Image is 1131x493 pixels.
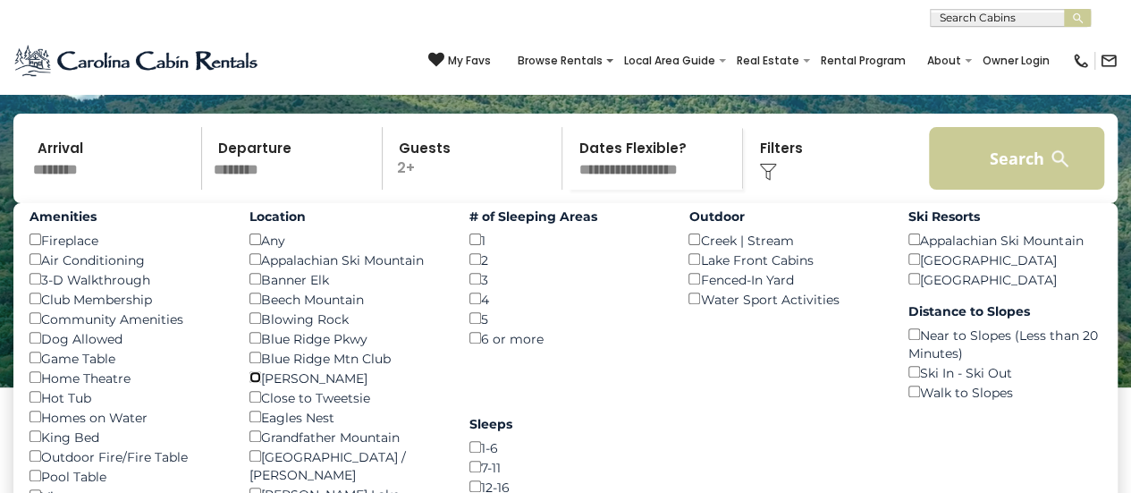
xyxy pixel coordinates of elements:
[908,269,1101,289] div: [GEOGRAPHIC_DATA]
[30,348,223,368] div: Game Table
[929,127,1104,190] button: Search
[249,230,443,250] div: Any
[30,250,223,269] div: Air Conditioning
[30,289,223,309] div: Club Membership
[469,230,663,250] div: 1
[908,230,1101,250] div: Appalachian Ski Mountain
[428,52,491,70] a: My Favs
[469,289,663,309] div: 4
[30,230,223,250] div: Fireplace
[469,328,663,348] div: 6 or more
[1072,52,1090,70] img: phone-regular-black.png
[13,43,261,79] img: Blue-2.png
[469,457,663,477] div: 7-11
[469,309,663,328] div: 5
[908,382,1101,402] div: Walk to Slopes
[812,48,915,73] a: Rental Program
[249,407,443,427] div: Eagles Nest
[908,250,1101,269] div: [GEOGRAPHIC_DATA]
[469,415,663,433] label: Sleeps
[448,53,491,69] span: My Favs
[974,48,1059,73] a: Owner Login
[30,309,223,328] div: Community Amenities
[688,289,882,309] div: Water Sport Activities
[509,48,612,73] a: Browse Rentals
[30,208,223,225] label: Amenities
[908,325,1101,362] div: Near to Slopes (Less than 20 Minutes)
[1049,148,1071,170] img: search-regular-white.png
[728,48,808,73] a: Real Estate
[249,348,443,368] div: Blue Ridge Mtn Club
[30,446,223,466] div: Outdoor Fire/Fire Table
[30,466,223,486] div: Pool Table
[469,269,663,289] div: 3
[908,302,1101,320] label: Distance to Slopes
[249,250,443,269] div: Appalachian Ski Mountain
[249,387,443,407] div: Close to Tweetsie
[249,309,443,328] div: Blowing Rock
[249,368,443,387] div: [PERSON_NAME]
[249,208,443,225] label: Location
[688,208,882,225] label: Outdoor
[388,127,562,190] p: 2+
[30,368,223,387] div: Home Theatre
[908,208,1101,225] label: Ski Resorts
[469,208,663,225] label: # of Sleeping Areas
[249,427,443,446] div: Grandfather Mountain
[688,269,882,289] div: Fenced-In Yard
[13,47,1118,103] h1: Your Adventure Starts Here
[30,407,223,427] div: Homes on Water
[249,269,443,289] div: Banner Elk
[30,387,223,407] div: Hot Tub
[469,438,663,457] div: 1-6
[688,230,882,250] div: Creek | Stream
[908,362,1101,382] div: Ski In - Ski Out
[1100,52,1118,70] img: mail-regular-black.png
[249,328,443,348] div: Blue Ridge Pkwy
[469,250,663,269] div: 2
[688,250,882,269] div: Lake Front Cabins
[918,48,970,73] a: About
[30,427,223,446] div: King Bed
[249,289,443,309] div: Beech Mountain
[30,269,223,289] div: 3-D Walkthrough
[759,163,777,181] img: filter--v1.png
[615,48,724,73] a: Local Area Guide
[249,446,443,484] div: [GEOGRAPHIC_DATA] / [PERSON_NAME]
[30,328,223,348] div: Dog Allowed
